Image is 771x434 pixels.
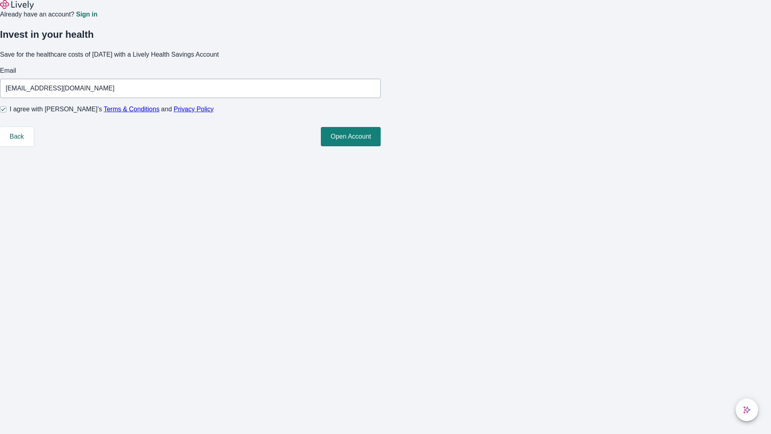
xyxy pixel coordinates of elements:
svg: Lively AI Assistant [743,406,751,414]
span: I agree with [PERSON_NAME]’s and [10,104,214,114]
a: Terms & Conditions [104,106,159,113]
button: Open Account [321,127,381,146]
a: Sign in [76,11,97,18]
button: chat [736,399,758,421]
a: Privacy Policy [174,106,214,113]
